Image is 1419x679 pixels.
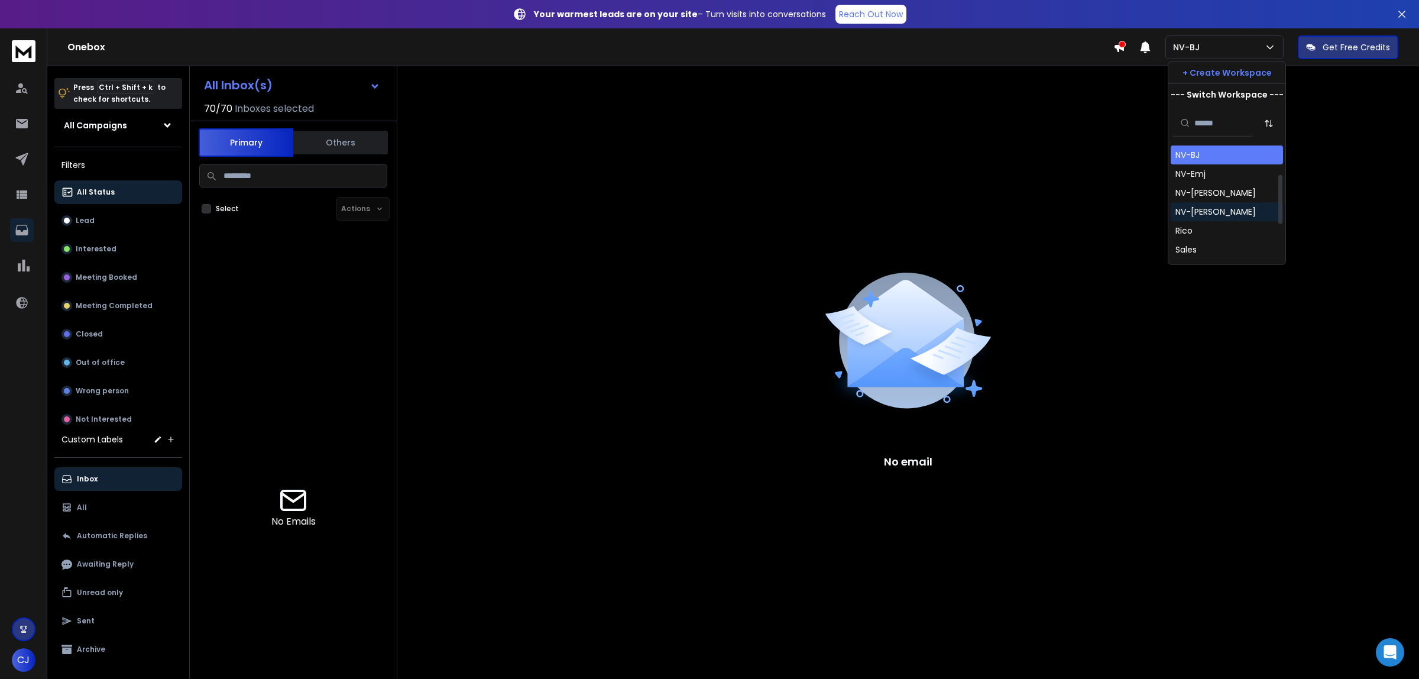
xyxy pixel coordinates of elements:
button: Awaiting Reply [54,552,182,576]
h3: Custom Labels [61,434,123,445]
div: Sales [1175,244,1197,256]
p: Out of office [76,358,125,367]
p: --- Switch Workspace --- [1171,89,1284,101]
button: Out of office [54,351,182,374]
div: Rico [1175,225,1193,237]
button: Meeting Booked [54,266,182,289]
button: Closed [54,322,182,346]
h1: Onebox [67,40,1113,54]
p: Archive [77,645,105,654]
p: Automatic Replies [77,531,147,541]
button: Inbox [54,467,182,491]
p: + Create Workspace [1182,67,1272,79]
div: NV-BJ [1175,149,1200,161]
p: NV-BJ [1173,41,1204,53]
h3: Inboxes selected [235,102,314,116]
img: logo [12,40,35,62]
p: Reach Out Now [839,8,903,20]
button: CJ [12,648,35,672]
label: Select [216,204,239,214]
div: NV-[PERSON_NAME] [1175,206,1256,218]
p: Closed [76,329,103,339]
h3: Filters [54,157,182,173]
button: All Status [54,180,182,204]
span: 70 / 70 [204,102,232,116]
button: Interested [54,237,182,261]
p: Awaiting Reply [77,560,134,569]
button: Sent [54,609,182,633]
button: Others [293,130,388,156]
strong: Your warmest leads are on your site [534,8,698,20]
button: Get Free Credits [1298,35,1398,59]
div: NV-[PERSON_NAME] [1175,187,1256,199]
div: NV-Emj [1175,168,1206,180]
p: Press to check for shortcuts. [73,82,166,105]
p: – Turn visits into conversations [534,8,826,20]
p: All [77,503,87,512]
p: No Emails [271,515,316,529]
p: All Status [77,187,115,197]
button: Primary [199,128,293,157]
div: Open Intercom Messenger [1376,638,1404,667]
button: Not Interested [54,408,182,431]
p: Wrong person [76,386,129,396]
p: Meeting Booked [76,273,137,282]
p: Unread only [77,588,123,597]
button: Automatic Replies [54,524,182,548]
button: Lead [54,209,182,232]
h1: All Campaigns [64,119,127,131]
button: Archive [54,638,182,661]
button: All Campaigns [54,114,182,137]
p: Lead [76,216,95,225]
button: Sort by Sort A-Z [1257,111,1281,135]
p: Interested [76,244,116,254]
span: Ctrl + Shift + k [97,80,154,94]
button: All [54,496,182,519]
button: + Create Workspace [1168,62,1285,83]
p: Not Interested [76,415,132,424]
button: Wrong person [54,379,182,403]
p: Meeting Completed [76,301,153,311]
button: All Inbox(s) [195,73,390,97]
p: No email [884,454,932,470]
p: Sent [77,616,95,626]
p: Inbox [77,474,98,484]
button: Unread only [54,581,182,604]
button: Meeting Completed [54,294,182,318]
p: Get Free Credits [1323,41,1390,53]
h1: All Inbox(s) [204,79,273,91]
a: Reach Out Now [835,5,906,24]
